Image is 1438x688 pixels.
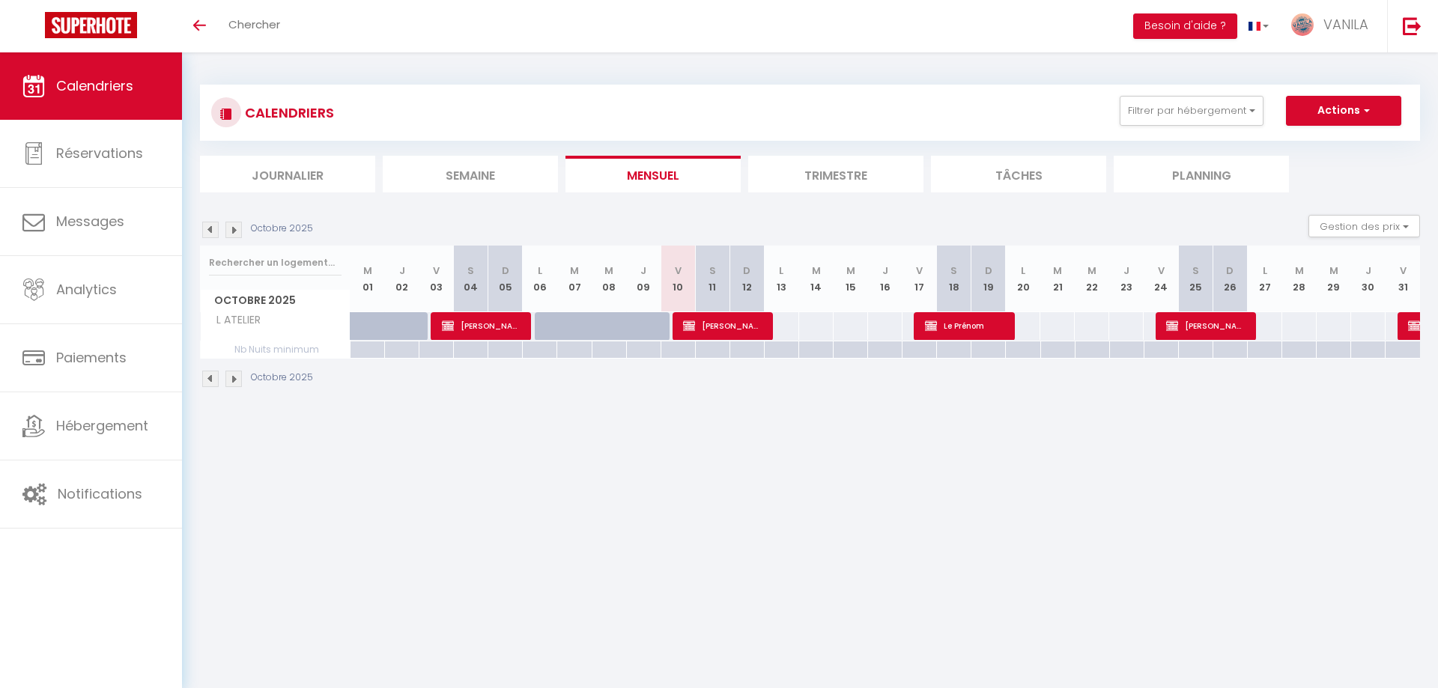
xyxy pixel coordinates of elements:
th: 06 [523,246,557,312]
th: 29 [1317,246,1351,312]
abbr: D [1226,264,1234,278]
li: Planning [1114,156,1289,192]
abbr: J [399,264,405,278]
th: 13 [764,246,798,312]
abbr: J [640,264,646,278]
th: 02 [385,246,419,312]
abbr: V [675,264,682,278]
th: 04 [454,246,488,312]
th: 12 [729,246,764,312]
button: Gestion des prix [1308,215,1420,237]
abbr: M [1295,264,1304,278]
span: Chercher [228,16,280,32]
th: 17 [902,246,937,312]
th: 23 [1109,246,1144,312]
abbr: J [1123,264,1129,278]
h3: CALENDRIERS [241,96,334,130]
abbr: M [1087,264,1096,278]
th: 31 [1386,246,1420,312]
th: 07 [557,246,592,312]
span: [PERSON_NAME] [1166,311,1246,340]
th: 05 [488,246,523,312]
span: Hébergement [56,416,148,435]
th: 20 [1006,246,1040,312]
th: 15 [834,246,868,312]
abbr: V [1158,264,1165,278]
abbr: V [916,264,923,278]
button: Besoin d'aide ? [1133,13,1237,39]
abbr: L [779,264,783,278]
span: [PERSON_NAME] [683,311,763,340]
th: 24 [1144,246,1178,312]
span: Réservations [56,144,143,162]
th: 10 [661,246,695,312]
span: Nb Nuits minimum [201,341,350,358]
img: Super Booking [45,12,137,38]
span: Notifications [58,484,142,503]
button: Actions [1286,96,1401,126]
th: 18 [937,246,971,312]
abbr: J [1365,264,1371,278]
li: Mensuel [565,156,741,192]
th: 09 [626,246,661,312]
th: 28 [1282,246,1317,312]
abbr: D [985,264,992,278]
img: ... [1291,13,1314,36]
abbr: S [709,264,716,278]
th: 03 [419,246,454,312]
th: 19 [971,246,1006,312]
th: 11 [695,246,729,312]
abbr: S [1192,264,1199,278]
p: Octobre 2025 [251,371,313,385]
img: logout [1403,16,1422,35]
abbr: S [950,264,957,278]
abbr: M [1329,264,1338,278]
abbr: M [1053,264,1062,278]
li: Journalier [200,156,375,192]
th: 21 [1040,246,1075,312]
abbr: D [502,264,509,278]
th: 30 [1351,246,1386,312]
span: Paiements [56,348,127,367]
li: Tâches [931,156,1106,192]
span: [PERSON_NAME] [442,311,522,340]
span: Octobre 2025 [201,290,350,311]
abbr: M [846,264,855,278]
abbr: L [538,264,542,278]
abbr: M [604,264,613,278]
span: L ATELIER [203,312,264,329]
th: 16 [868,246,902,312]
th: 27 [1248,246,1282,312]
abbr: J [882,264,888,278]
span: VANILA [1323,15,1368,34]
abbr: S [467,264,474,278]
abbr: M [570,264,579,278]
span: Analytics [56,280,117,299]
th: 22 [1075,246,1109,312]
abbr: M [812,264,821,278]
li: Trimestre [748,156,923,192]
th: 01 [351,246,385,312]
span: Le Prénom [925,311,1005,340]
abbr: L [1263,264,1267,278]
button: Filtrer par hébergement [1120,96,1263,126]
th: 14 [799,246,834,312]
span: Messages [56,212,124,231]
span: Calendriers [56,76,133,95]
th: 25 [1178,246,1213,312]
p: Octobre 2025 [251,222,313,236]
abbr: M [363,264,372,278]
abbr: D [743,264,750,278]
abbr: V [433,264,440,278]
abbr: L [1021,264,1025,278]
input: Rechercher un logement... [209,249,342,276]
li: Semaine [383,156,558,192]
th: 26 [1213,246,1247,312]
abbr: V [1400,264,1407,278]
th: 08 [592,246,626,312]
